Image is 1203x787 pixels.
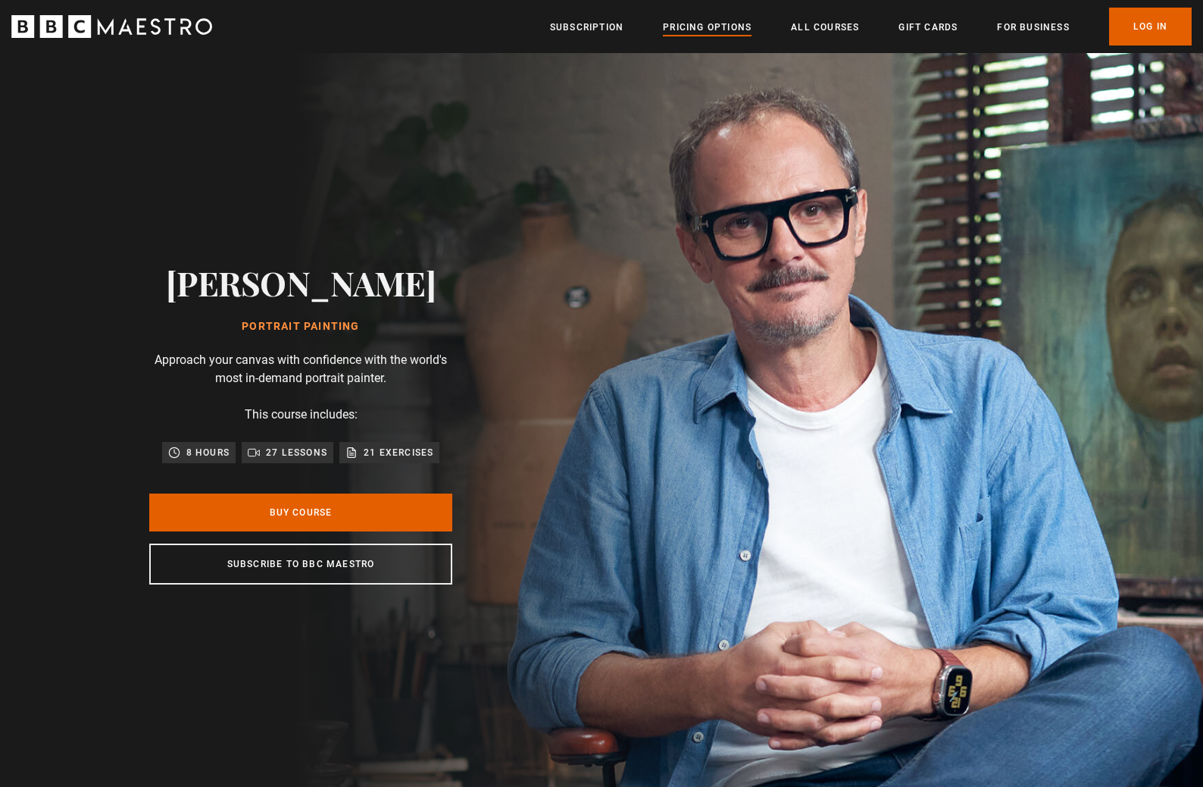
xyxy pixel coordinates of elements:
h1: Portrait Painting [166,321,436,333]
p: 21 exercises [364,445,433,460]
a: Pricing Options [663,20,751,35]
a: For business [997,20,1069,35]
p: 27 lessons [266,445,327,460]
svg: BBC Maestro [11,15,212,38]
a: Gift Cards [898,20,958,35]
h2: [PERSON_NAME] [166,263,436,302]
nav: Primary [550,8,1192,45]
a: Subscribe to BBC Maestro [149,544,452,585]
p: 8 hours [186,445,230,460]
a: All Courses [791,20,859,35]
p: Approach your canvas with confidence with the world's most in-demand portrait painter. [149,351,452,387]
a: Buy Course [149,494,452,531]
a: Subscription [550,20,623,35]
p: This course includes: [245,406,358,424]
a: Log In [1109,8,1192,45]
